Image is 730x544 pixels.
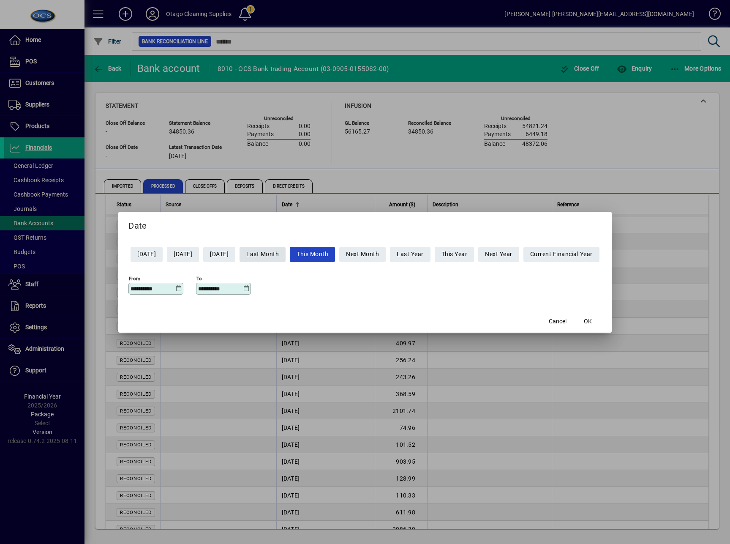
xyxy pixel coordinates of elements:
[174,247,192,261] span: [DATE]
[167,247,199,262] button: [DATE]
[290,247,335,262] button: This Month
[584,317,592,326] span: OK
[544,314,571,329] button: Cancel
[339,247,386,262] button: Next Month
[118,212,612,236] h2: Date
[441,247,468,261] span: This Year
[246,247,279,261] span: Last Month
[240,247,286,262] button: Last Month
[575,314,602,329] button: OK
[485,247,512,261] span: Next Year
[297,247,328,261] span: This Month
[137,247,156,261] span: [DATE]
[129,275,140,281] mat-label: From
[523,247,599,262] button: Current Financial Year
[196,275,202,281] mat-label: To
[203,247,235,262] button: [DATE]
[478,247,519,262] button: Next Year
[549,317,567,326] span: Cancel
[530,247,593,261] span: Current Financial Year
[210,247,229,261] span: [DATE]
[390,247,430,262] button: Last Year
[397,247,424,261] span: Last Year
[435,247,474,262] button: This Year
[131,247,163,262] button: [DATE]
[346,247,379,261] span: Next Month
